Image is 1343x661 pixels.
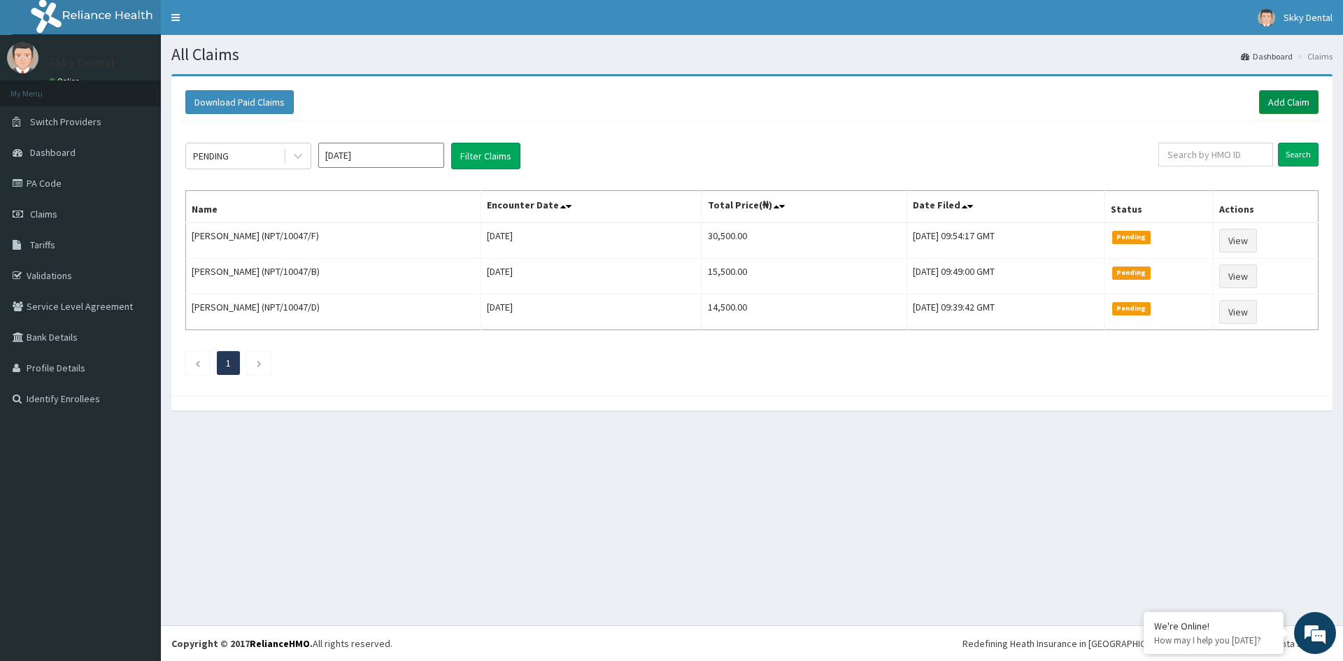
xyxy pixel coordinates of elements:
button: Filter Claims [451,143,520,169]
li: Claims [1294,50,1333,62]
td: 14,500.00 [702,294,907,330]
td: [DATE] [481,294,702,330]
footer: All rights reserved. [161,625,1343,661]
span: Skky Dental [1284,11,1333,24]
td: 15,500.00 [702,259,907,294]
td: [DATE] 09:39:42 GMT [907,294,1105,330]
th: Date Filed [907,191,1105,223]
h1: All Claims [171,45,1333,64]
span: Tariffs [30,239,55,251]
td: [DATE] 09:54:17 GMT [907,222,1105,259]
span: Pending [1112,266,1151,279]
a: View [1219,300,1257,324]
button: Download Paid Claims [185,90,294,114]
img: User Image [7,42,38,73]
td: [PERSON_NAME] (NPT/10047/F) [186,222,481,259]
span: Pending [1112,302,1151,315]
th: Actions [1214,191,1319,223]
td: [DATE] [481,222,702,259]
th: Total Price(₦) [702,191,907,223]
a: Dashboard [1241,50,1293,62]
span: Claims [30,208,57,220]
strong: Copyright © 2017 . [171,637,313,650]
p: Skky Dental [49,57,115,69]
div: Redefining Heath Insurance in [GEOGRAPHIC_DATA] using Telemedicine and Data Science! [962,637,1333,651]
th: Encounter Date [481,191,702,223]
span: Dashboard [30,146,76,159]
a: View [1219,264,1257,288]
td: 30,500.00 [702,222,907,259]
p: How may I help you today? [1154,634,1273,646]
a: Page 1 is your current page [226,357,231,369]
input: Search by HMO ID [1158,143,1273,166]
th: Name [186,191,481,223]
div: We're Online! [1154,620,1273,632]
img: User Image [1258,9,1275,27]
td: [DATE] [481,259,702,294]
a: Online [49,76,83,86]
span: Switch Providers [30,115,101,128]
a: Previous page [194,357,201,369]
input: Search [1278,143,1319,166]
input: Select Month and Year [318,143,444,168]
a: RelianceHMO [250,637,310,650]
td: [PERSON_NAME] (NPT/10047/D) [186,294,481,330]
div: PENDING [193,149,229,163]
th: Status [1105,191,1214,223]
a: Add Claim [1259,90,1319,114]
td: [DATE] 09:49:00 GMT [907,259,1105,294]
a: View [1219,229,1257,253]
td: [PERSON_NAME] (NPT/10047/B) [186,259,481,294]
span: Pending [1112,231,1151,243]
a: Next page [256,357,262,369]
